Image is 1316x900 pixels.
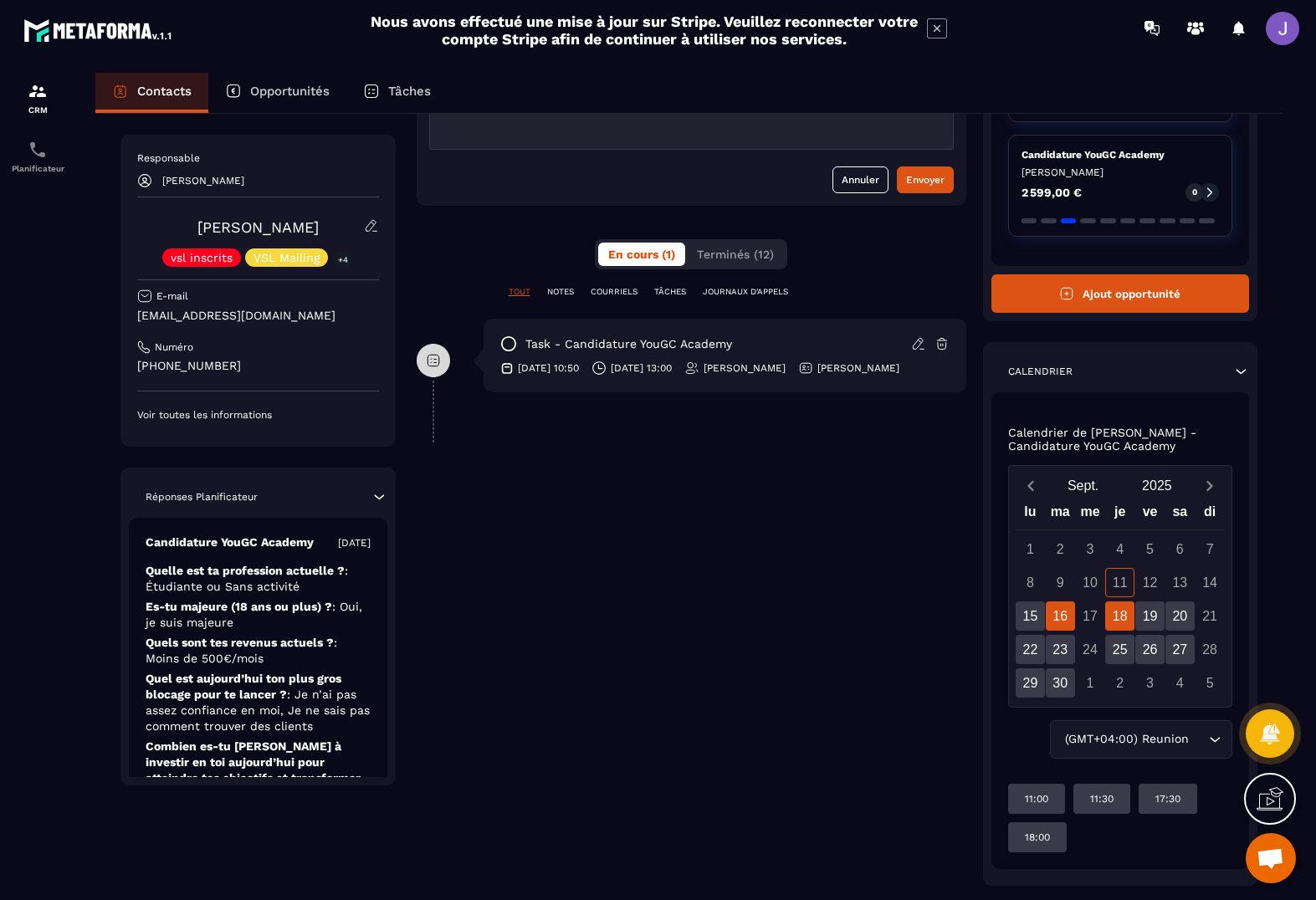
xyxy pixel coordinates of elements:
[1045,500,1075,529] div: ma
[1105,635,1134,664] div: 25
[1196,568,1225,597] div: 14
[146,671,371,734] p: Quel est aujourd’hui ton plus gros blocage pour te lancer ?
[654,286,686,298] p: TÂCHES
[23,15,174,45] img: logo
[146,563,371,595] p: Quelle est ta profession actuelle ?
[146,635,371,667] p: Quels sont tes revenus actuels ?
[1135,534,1165,564] div: 5
[156,289,188,303] p: E-mail
[4,127,71,186] a: schedulerschedulerPlanificateur
[1022,148,1220,161] p: Candidature YouGC Academy
[697,248,774,261] span: Terminés (12)
[1016,601,1045,631] div: 15
[509,286,530,298] p: TOUT
[1016,534,1226,698] div: Calendar days
[146,534,314,550] p: Candidature YouGC Academy
[1016,474,1047,497] button: Previous month
[1165,534,1195,564] div: 6
[1016,635,1045,664] div: 22
[1105,668,1134,698] div: 2
[197,218,319,236] a: [PERSON_NAME]
[95,73,208,113] a: Contacts
[1075,635,1104,664] div: 24
[591,286,638,298] p: COURRIELS
[137,151,379,165] p: Responsable
[1196,635,1225,664] div: 28
[1246,833,1296,883] div: Ouvrir le chat
[608,248,675,261] span: En cours (1)
[1196,601,1225,631] div: 21
[1135,668,1165,698] div: 3
[1090,792,1114,805] p: 11:30
[1075,601,1104,631] div: 17
[1135,568,1165,597] div: 12
[1105,568,1134,597] div: 11
[1196,534,1225,564] div: 7
[1165,668,1195,698] div: 4
[253,252,320,263] p: VSL Mailing
[146,739,371,818] p: Combien es-tu [PERSON_NAME] à investir en toi aujourd’hui pour atteindre tes objectifs et transfo...
[1008,365,1073,378] p: Calendrier
[1075,500,1105,529] div: me
[1025,831,1050,844] p: 18:00
[1135,500,1165,529] div: ve
[388,84,431,99] p: Tâches
[4,164,71,173] p: Planificateur
[146,490,258,504] p: Réponses Planificateur
[4,69,71,127] a: formationformationCRM
[1192,187,1197,198] p: 0
[137,84,192,99] p: Contacts
[1105,534,1134,564] div: 4
[1008,426,1233,453] p: Calendrier de [PERSON_NAME] - Candidature YouGC Academy
[1046,601,1075,631] div: 16
[1195,500,1225,529] div: di
[1046,668,1075,698] div: 30
[703,286,788,298] p: JOURNAUX D'APPELS
[1192,730,1205,749] input: Search for option
[1016,568,1045,597] div: 8
[991,274,1250,313] button: Ajout opportunité
[525,336,732,352] p: task - Candidature YouGC Academy
[598,243,685,266] button: En cours (1)
[1165,500,1195,529] div: sa
[1194,474,1225,497] button: Next month
[1046,635,1075,664] div: 23
[1165,601,1195,631] div: 20
[1046,534,1075,564] div: 2
[1016,534,1045,564] div: 1
[4,105,71,115] p: CRM
[897,166,954,193] button: Envoyer
[1075,568,1104,597] div: 10
[832,166,888,193] button: Annuler
[370,13,919,48] h2: Nous avons effectué une mise à jour sur Stripe. Veuillez reconnecter votre compte Stripe afin de ...
[332,251,354,268] p: +4
[137,358,379,374] p: [PHONE_NUMBER]
[1075,668,1104,698] div: 1
[1075,534,1104,564] div: 3
[1046,568,1075,597] div: 9
[146,688,370,733] span: : Je n’ai pas assez confiance en moi, Je ne sais pas comment trouver des clients
[1196,668,1225,698] div: 5
[250,84,330,99] p: Opportunités
[547,286,574,298] p: NOTES
[611,361,672,375] p: [DATE] 13:00
[1135,635,1165,664] div: 26
[1016,668,1045,698] div: 29
[28,81,48,101] img: formation
[1105,500,1135,529] div: je
[1120,471,1194,500] button: Open years overlay
[1025,792,1048,805] p: 11:00
[1022,166,1220,179] p: [PERSON_NAME]
[1016,500,1226,698] div: Calendar wrapper
[906,171,945,188] div: Envoyer
[171,252,233,263] p: vsl inscrits
[1022,187,1082,198] p: 2 599,00 €
[137,308,379,324] p: [EMAIL_ADDRESS][DOMAIN_NAME]
[1047,471,1120,500] button: Open months overlay
[146,599,371,631] p: Es-tu majeure (18 ans ou plus) ?
[155,340,193,354] p: Numéro
[28,140,48,160] img: scheduler
[1050,720,1232,759] div: Search for option
[817,361,899,375] p: [PERSON_NAME]
[518,361,579,375] p: [DATE] 10:50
